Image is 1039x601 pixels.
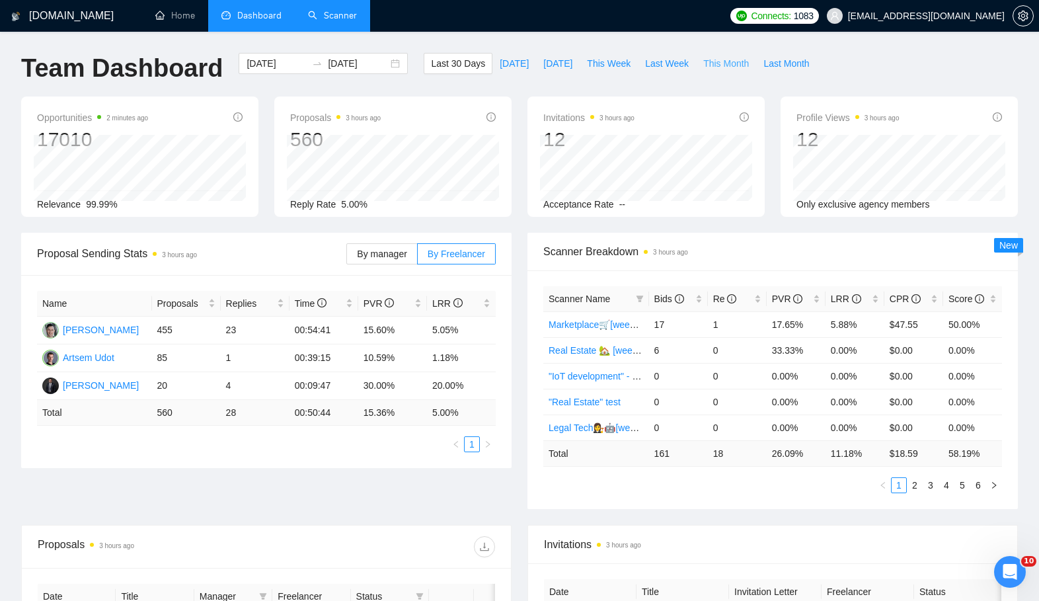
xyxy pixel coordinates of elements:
span: PVR [772,294,803,304]
span: info-circle [740,112,749,122]
a: 6 [971,478,985,493]
td: 00:54:41 [289,317,358,344]
td: 5.05% [427,317,496,344]
td: 0.00% [943,337,1002,363]
div: 12 [796,127,900,152]
button: left [448,436,464,452]
img: YN [42,322,59,339]
div: 12 [543,127,635,152]
time: 3 hours ago [599,114,635,122]
span: This Week [587,56,631,71]
a: YN[PERSON_NAME] [42,324,139,335]
span: -- [619,199,625,210]
td: Total [37,400,152,426]
td: $0.00 [884,389,943,415]
a: setting [1013,11,1034,21]
div: [PERSON_NAME] [63,378,139,393]
a: 2 [907,478,922,493]
span: 10 [1021,556,1036,567]
li: 3 [923,477,939,493]
span: filter [259,592,267,600]
li: 5 [954,477,970,493]
button: left [875,477,891,493]
span: Only exclusive agency members [796,199,930,210]
span: info-circle [385,298,394,307]
a: 1 [892,478,906,493]
span: info-circle [233,112,243,122]
button: download [474,536,495,557]
span: This Month [703,56,749,71]
span: Proposals [157,296,206,311]
a: 4 [939,478,954,493]
span: Opportunities [37,110,148,126]
button: Last Week [638,53,696,74]
td: 00:50:44 [289,400,358,426]
button: [DATE] [492,53,536,74]
span: Replies [226,296,274,311]
td: 0.00% [767,363,826,389]
span: info-circle [675,294,684,303]
td: 161 [649,440,708,466]
td: 0 [708,337,767,363]
span: info-circle [453,298,463,307]
a: 5 [955,478,970,493]
li: 1 [891,477,907,493]
td: 50.00% [943,311,1002,337]
span: 5.00% [341,199,367,210]
td: 0.00% [826,389,884,415]
li: Previous Page [875,477,891,493]
a: homeHome [155,10,195,21]
th: Replies [221,291,289,317]
span: info-circle [727,294,736,303]
span: Time [295,298,327,309]
span: LRR [831,294,861,304]
div: Artsem Udot [63,350,114,365]
button: Last Month [756,53,816,74]
td: $0.00 [884,363,943,389]
td: 00:39:15 [289,344,358,372]
td: 0.00% [826,415,884,440]
span: Re [713,294,737,304]
th: Proposals [152,291,221,317]
td: 11.18 % [826,440,884,466]
div: [PERSON_NAME] [63,323,139,337]
span: 1083 [794,9,814,23]
span: Connects: [751,9,790,23]
span: By manager [357,249,406,259]
span: filter [416,592,424,600]
span: right [484,440,492,448]
span: Dashboard [237,10,282,21]
td: 0.00% [943,389,1002,415]
time: 3 hours ago [162,251,197,259]
span: setting [1013,11,1033,21]
td: 20.00% [427,372,496,400]
a: searchScanner [308,10,357,21]
button: right [480,436,496,452]
a: "Real Estate" test [549,397,621,407]
li: 6 [970,477,986,493]
td: 0 [649,363,708,389]
a: 3 [923,478,938,493]
th: Name [37,291,152,317]
td: 0 [708,363,767,389]
span: [DATE] [500,56,529,71]
span: info-circle [975,294,984,303]
iframe: Intercom live chat [994,556,1026,588]
span: Last 30 Days [431,56,485,71]
time: 3 hours ago [865,114,900,122]
td: 0 [708,415,767,440]
a: AUArtsem Udot [42,352,114,362]
td: 1 [221,344,289,372]
button: Last 30 Days [424,53,492,74]
td: 0.00% [767,415,826,440]
td: 560 [152,400,221,426]
span: Invitations [544,536,1001,553]
span: left [452,440,460,448]
span: Profile Views [796,110,900,126]
td: 0.00% [943,415,1002,440]
td: 6 [649,337,708,363]
time: 3 hours ago [99,542,134,549]
td: 85 [152,344,221,372]
td: 00:09:47 [289,372,358,400]
span: Invitations [543,110,635,126]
